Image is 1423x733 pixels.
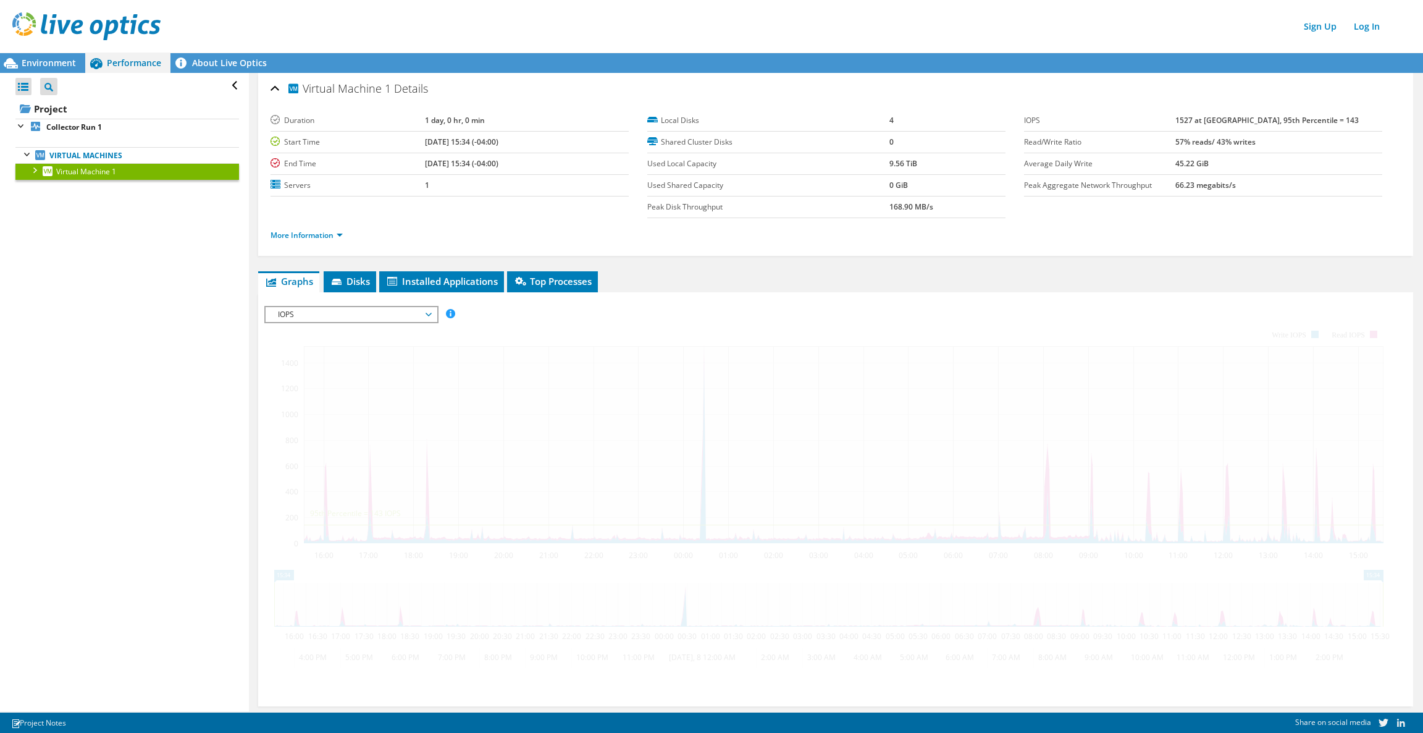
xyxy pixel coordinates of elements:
[1024,158,1175,170] label: Average Daily Write
[287,81,391,95] span: Virtual Machine 1
[647,179,889,192] label: Used Shared Capacity
[889,201,933,212] b: 168.90 MB/s
[1024,179,1175,192] label: Peak Aggregate Network Throughput
[1175,137,1256,147] b: 57% reads/ 43% writes
[170,53,276,73] a: About Live Optics
[889,115,894,125] b: 4
[271,158,425,170] label: End Time
[385,275,498,287] span: Installed Applications
[425,158,498,169] b: [DATE] 15:34 (-04:00)
[46,122,102,132] b: Collector Run 1
[1024,136,1175,148] label: Read/Write Ratio
[425,115,485,125] b: 1 day, 0 hr, 0 min
[22,57,76,69] span: Environment
[889,180,908,190] b: 0 GiB
[15,147,239,163] a: Virtual Machines
[1175,115,1359,125] b: 1527 at [GEOGRAPHIC_DATA], 95th Percentile = 143
[1024,114,1175,127] label: IOPS
[647,114,889,127] label: Local Disks
[889,158,917,169] b: 9.56 TiB
[15,119,239,135] a: Collector Run 1
[647,136,889,148] label: Shared Cluster Disks
[330,275,370,287] span: Disks
[15,99,239,119] a: Project
[394,81,428,96] span: Details
[1298,17,1343,35] a: Sign Up
[2,715,75,731] a: Project Notes
[647,201,889,213] label: Peak Disk Throughput
[1295,717,1371,727] span: Share on social media
[1175,158,1209,169] b: 45.22 GiB
[272,307,430,322] span: IOPS
[271,136,425,148] label: Start Time
[107,57,161,69] span: Performance
[15,163,239,179] a: Virtual Machine 1
[56,166,116,177] span: Virtual Machine 1
[889,137,894,147] b: 0
[271,230,343,240] a: More Information
[264,275,313,287] span: Graphs
[12,12,161,40] img: live_optics_svg.svg
[425,180,429,190] b: 1
[271,179,425,192] label: Servers
[271,114,425,127] label: Duration
[1175,180,1236,190] b: 66.23 megabits/s
[513,275,592,287] span: Top Processes
[1348,17,1386,35] a: Log In
[425,137,498,147] b: [DATE] 15:34 (-04:00)
[647,158,889,170] label: Used Local Capacity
